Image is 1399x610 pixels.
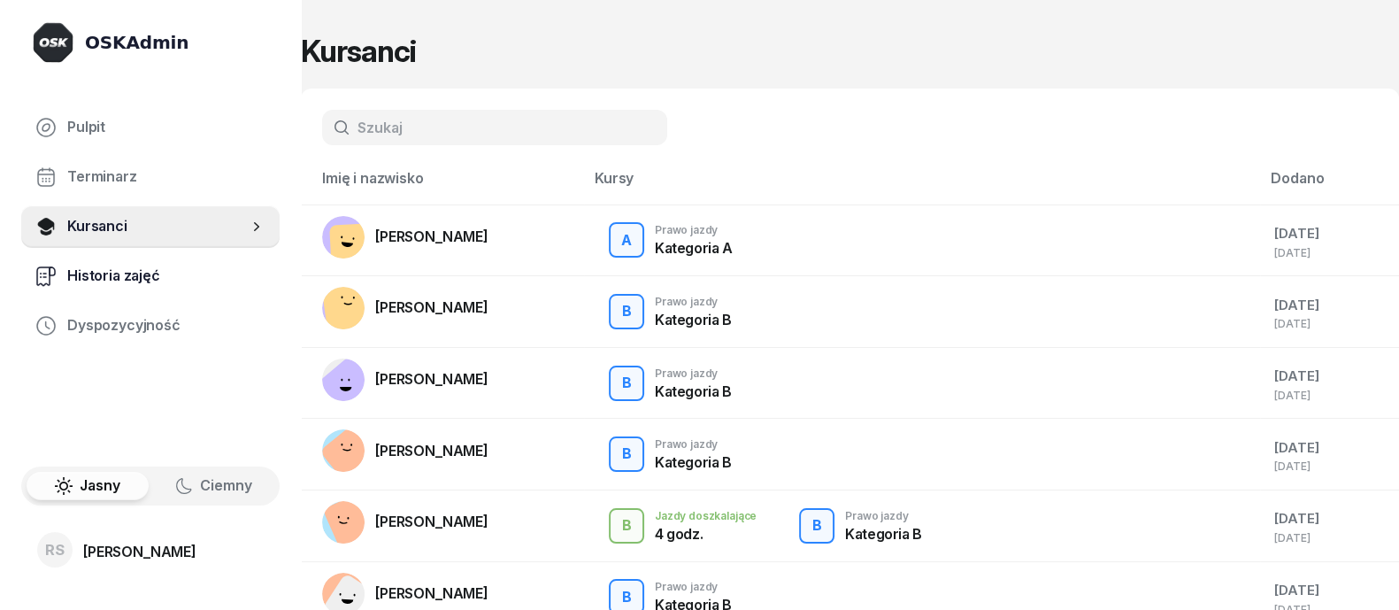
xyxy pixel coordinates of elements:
div: B [615,439,639,469]
a: Terminarz [21,156,280,198]
div: Kategoria B [655,384,732,398]
div: Prawo jazdy [655,439,732,450]
a: Kursanci [21,205,280,248]
button: B [609,508,644,544]
div: [PERSON_NAME] [375,583,488,606]
h1: Kursanci [301,35,416,67]
button: B [609,294,644,329]
th: Imię i nazwisko [301,166,584,205]
span: Pulpit [67,116,265,139]
div: [PERSON_NAME] [375,226,488,249]
button: B [609,436,644,472]
div: B [805,511,829,541]
div: Kategoria B [845,527,922,541]
span: Ciemny [200,475,252,498]
div: A [614,226,639,256]
div: [DATE] [1274,294,1385,317]
div: [PERSON_NAME] [83,544,196,559]
span: Historia zajęć [67,265,265,288]
div: [DATE] [1274,318,1385,329]
th: Dodano [1260,166,1399,205]
span: Dyspozycyjność [67,314,265,337]
div: OSKAdmin [85,30,188,55]
div: Prawo jazdy [655,582,732,592]
span: Terminarz [67,166,265,189]
img: logo-dark@2x.png [32,21,74,64]
div: Prawo jazdy [655,297,732,307]
div: [DATE] [1274,365,1385,388]
div: B [615,511,639,541]
button: B [609,366,644,401]
button: Jasny [27,472,149,500]
div: Prawo jazdy [655,225,733,236]
div: Prawo jazdy [655,368,732,379]
div: [DATE] [1274,460,1385,472]
button: B [799,508,834,544]
div: B [615,297,639,327]
div: [DATE] [1274,222,1385,245]
div: [DATE] [1274,532,1385,544]
input: Szukaj [322,110,667,145]
a: Pulpit [21,106,280,149]
div: Prawo jazdy [845,511,922,521]
a: Historia zajęć [21,255,280,297]
div: Kategoria B [655,313,732,327]
div: [PERSON_NAME] [375,440,488,463]
button: A [609,222,644,258]
span: Jasny [80,475,120,498]
div: Kategoria A [655,241,733,255]
div: [PERSON_NAME] [375,368,488,391]
div: [DATE] [1274,247,1385,259]
div: [PERSON_NAME] [375,297,488,320]
span: RS [45,543,65,558]
a: Dyspozycyjność [21,305,280,347]
button: Ciemny [152,472,274,500]
div: [DATE] [1274,507,1385,530]
div: Jazdy doszkalające [655,511,757,521]
div: [DATE] [1274,390,1385,401]
div: [PERSON_NAME] [375,511,488,534]
div: Kategoria B [655,455,732,469]
div: [DATE] [1274,436,1385,459]
th: Kursy [584,166,1260,205]
span: Kursanci [67,215,248,238]
div: 4 godz. [655,527,757,541]
div: [DATE] [1274,579,1385,602]
div: B [615,368,639,398]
